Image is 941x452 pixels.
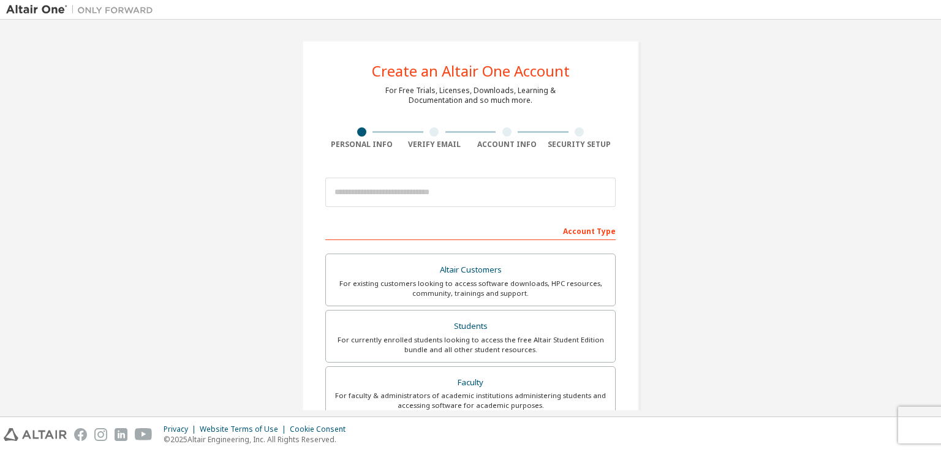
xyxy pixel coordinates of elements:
[164,434,353,445] p: © 2025 Altair Engineering, Inc. All Rights Reserved.
[372,64,570,78] div: Create an Altair One Account
[333,262,608,279] div: Altair Customers
[135,428,153,441] img: youtube.svg
[398,140,471,149] div: Verify Email
[4,428,67,441] img: altair_logo.svg
[325,220,616,240] div: Account Type
[333,318,608,335] div: Students
[74,428,87,441] img: facebook.svg
[333,391,608,410] div: For faculty & administrators of academic institutions administering students and accessing softwa...
[333,279,608,298] div: For existing customers looking to access software downloads, HPC resources, community, trainings ...
[333,374,608,391] div: Faculty
[6,4,159,16] img: Altair One
[290,424,353,434] div: Cookie Consent
[200,424,290,434] div: Website Terms of Use
[164,424,200,434] div: Privacy
[325,140,398,149] div: Personal Info
[470,140,543,149] div: Account Info
[543,140,616,149] div: Security Setup
[385,86,556,105] div: For Free Trials, Licenses, Downloads, Learning & Documentation and so much more.
[94,428,107,441] img: instagram.svg
[333,335,608,355] div: For currently enrolled students looking to access the free Altair Student Edition bundle and all ...
[115,428,127,441] img: linkedin.svg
